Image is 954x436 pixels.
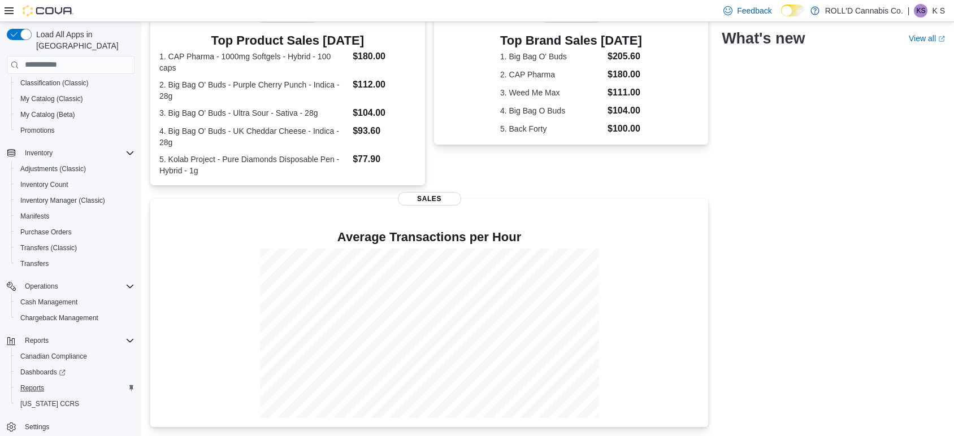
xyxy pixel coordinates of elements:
dd: $100.00 [608,122,642,136]
dt: 4. Big Bag O' Buds - UK Cheddar Cheese - Indica - 28g [159,125,348,148]
span: Classification (Classic) [16,76,135,90]
span: Settings [25,422,49,431]
a: Chargeback Management [16,311,103,325]
button: Reports [11,380,139,396]
span: Adjustments (Classic) [16,162,135,176]
input: Dark Mode [781,5,805,16]
span: Settings [20,420,135,434]
a: [US_STATE] CCRS [16,397,84,411]
dd: $180.00 [608,68,642,81]
span: Adjustments (Classic) [20,164,86,173]
button: Inventory Manager (Classic) [11,193,139,208]
div: K S [914,4,927,18]
svg: External link [938,36,945,42]
span: Dashboards [16,365,135,379]
span: Transfers (Classic) [20,243,77,252]
button: Canadian Compliance [11,348,139,364]
a: Settings [20,420,54,434]
dt: 3. Weed Me Max [500,87,603,98]
button: My Catalog (Beta) [11,107,139,123]
a: Adjustments (Classic) [16,162,90,176]
a: My Catalog (Beta) [16,108,80,121]
a: Inventory Count [16,178,73,191]
span: Sales [398,192,461,206]
span: Promotions [16,124,135,137]
p: | [908,4,910,18]
h2: What's new [722,29,805,47]
a: Manifests [16,210,54,223]
span: Chargeback Management [20,313,98,322]
span: Inventory Count [16,178,135,191]
button: Settings [2,418,139,435]
dd: $112.00 [353,78,415,91]
span: Canadian Compliance [20,352,87,361]
button: Purchase Orders [11,224,139,240]
a: Dashboards [11,364,139,380]
button: [US_STATE] CCRS [11,396,139,412]
a: Cash Management [16,295,82,309]
p: ROLL'D Cannabis Co. [825,4,903,18]
dt: 1. Big Bag O' Buds [500,51,603,62]
dt: 1. CAP Pharma - 1000mg Softgels - Hybrid - 100 caps [159,51,348,73]
dt: 2. Big Bag O' Buds - Purple Cherry Punch - Indica - 28g [159,79,348,102]
a: Purchase Orders [16,225,76,239]
span: Operations [25,282,58,291]
span: Reports [20,334,135,347]
button: Adjustments (Classic) [11,161,139,177]
dd: $111.00 [608,86,642,99]
span: Chargeback Management [16,311,135,325]
dd: $205.60 [608,50,642,63]
button: Transfers [11,256,139,272]
button: Manifests [11,208,139,224]
span: Dashboards [20,368,66,377]
a: Transfers (Classic) [16,241,81,255]
span: Inventory [25,149,53,158]
button: Operations [20,280,63,293]
span: Cash Management [20,298,77,307]
dd: $93.60 [353,124,415,138]
button: Classification (Classic) [11,75,139,91]
dt: 4. Big Bag O Buds [500,105,603,116]
a: Dashboards [16,365,70,379]
span: Transfers [20,259,49,268]
dd: $104.00 [608,104,642,117]
h4: Average Transactions per Hour [159,230,699,244]
p: K S [932,4,945,18]
button: Cash Management [11,294,139,310]
a: Promotions [16,124,59,137]
span: My Catalog (Classic) [20,94,83,103]
dd: $104.00 [353,106,415,120]
a: Transfers [16,257,53,271]
h3: Top Brand Sales [DATE] [500,34,642,47]
dt: 2. CAP Pharma [500,69,603,80]
span: Purchase Orders [16,225,135,239]
span: Transfers (Classic) [16,241,135,255]
a: Canadian Compliance [16,350,92,363]
span: My Catalog (Classic) [16,92,135,106]
span: Promotions [20,126,55,135]
dt: 5. Kolab Project - Pure Diamonds Disposable Pen - Hybrid - 1g [159,154,348,176]
span: Dark Mode [781,16,782,17]
dt: 3. Big Bag O' Buds - Ultra Sour - Sativa - 28g [159,107,348,119]
span: Canadian Compliance [16,350,135,363]
span: Inventory Manager (Classic) [20,196,105,205]
span: Purchase Orders [20,228,72,237]
a: Reports [16,381,49,395]
span: Transfers [16,257,135,271]
img: Cova [23,5,73,16]
span: Operations [20,280,135,293]
button: Transfers (Classic) [11,240,139,256]
dd: $180.00 [353,50,415,63]
dd: $77.90 [353,152,415,166]
button: Reports [20,334,53,347]
button: Promotions [11,123,139,138]
span: Manifests [20,212,49,221]
span: My Catalog (Beta) [20,110,75,119]
span: Reports [16,381,135,395]
button: Inventory Count [11,177,139,193]
span: Load All Apps in [GEOGRAPHIC_DATA] [32,29,135,51]
span: Manifests [16,210,135,223]
span: My Catalog (Beta) [16,108,135,121]
span: Inventory Manager (Classic) [16,194,135,207]
button: Reports [2,333,139,348]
